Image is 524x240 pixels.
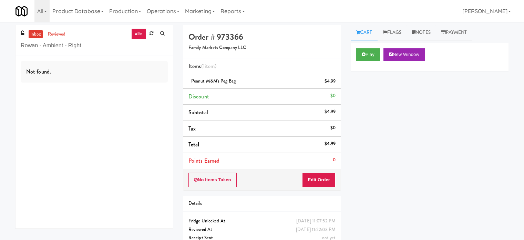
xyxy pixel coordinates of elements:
[407,25,436,40] a: Notes
[188,108,208,116] span: Subtotal
[131,28,146,39] a: all
[188,157,219,165] span: Points Earned
[436,25,472,40] a: Payment
[383,48,425,61] button: New Window
[201,62,217,70] span: (1 )
[188,45,336,50] h5: Family Markets Company LLC
[188,141,199,148] span: Total
[378,25,407,40] a: Flags
[46,30,68,39] a: reviewed
[188,173,237,187] button: No Items Taken
[188,62,216,70] span: Items
[188,32,336,41] h4: Order # 973366
[188,93,209,100] span: Discount
[296,225,336,234] div: [DATE] 11:22:03 PM
[325,107,336,116] div: $4.99
[29,30,43,39] a: inbox
[333,156,336,164] div: 0
[325,77,336,86] div: $4.99
[302,173,336,187] button: Edit Order
[296,217,336,225] div: [DATE] 11:07:52 PM
[191,78,236,84] span: Peanut M&M's Peg Bag
[188,125,196,133] span: Tax
[205,62,215,70] ng-pluralize: item
[351,25,378,40] a: Cart
[188,217,336,225] div: Fridge Unlocked At
[330,124,336,132] div: $0
[330,92,336,100] div: $0
[188,225,336,234] div: Reviewed At
[26,68,51,76] span: Not found.
[188,199,336,208] div: Details
[21,39,168,52] input: Search vision orders
[356,48,380,61] button: Play
[325,140,336,148] div: $4.99
[16,5,28,17] img: Micromart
